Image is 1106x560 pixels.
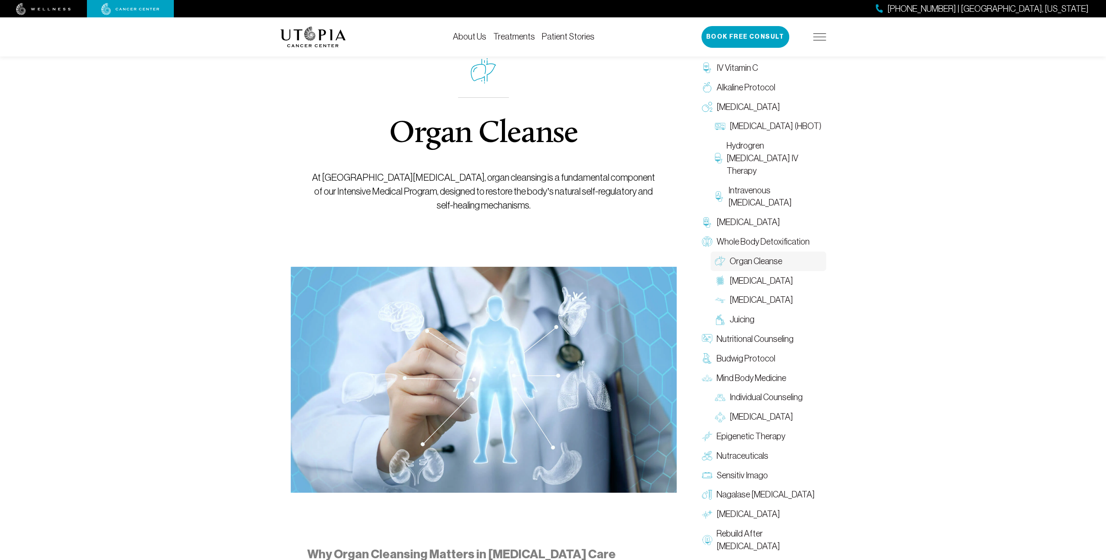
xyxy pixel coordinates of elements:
[730,313,754,326] span: Juicing
[702,509,712,520] img: Hyperthermia
[697,78,826,97] a: Alkaline Protocol
[701,26,789,48] button: Book Free Consult
[715,412,725,422] img: Group Therapy
[730,255,782,268] span: Organ Cleanse
[697,485,826,504] a: Nagalase [MEDICAL_DATA]
[717,372,786,384] span: Mind Body Medicine
[711,181,826,213] a: Intravenous [MEDICAL_DATA]
[702,431,712,441] img: Epigenetic Therapy
[471,58,496,83] img: icon
[717,62,758,74] span: IV Vitamin C
[715,153,722,163] img: Hydrogren Peroxide IV Therapy
[717,450,768,462] span: Nutraceuticals
[717,508,780,520] span: [MEDICAL_DATA]
[717,488,815,501] span: Nagalase [MEDICAL_DATA]
[730,391,803,404] span: Individual Counseling
[728,184,821,209] span: Intravenous [MEDICAL_DATA]
[702,535,712,545] img: Rebuild After Chemo
[730,120,821,133] span: [MEDICAL_DATA] (HBOT)
[717,469,768,482] span: Sensitiv Imago
[715,275,725,286] img: Colon Therapy
[702,451,712,461] img: Nutraceuticals
[697,524,826,556] a: Rebuild After [MEDICAL_DATA]
[813,33,826,40] img: icon-hamburger
[702,334,712,344] img: Nutritional Counseling
[697,504,826,524] a: [MEDICAL_DATA]
[702,217,712,228] img: Chelation Therapy
[453,32,486,41] a: About Us
[697,232,826,252] a: Whole Body Detoxification
[702,82,712,93] img: Alkaline Protocol
[717,81,775,94] span: Alkaline Protocol
[697,97,826,117] a: [MEDICAL_DATA]
[711,271,826,291] a: [MEDICAL_DATA]
[697,349,826,368] a: Budwig Protocol
[730,275,793,287] span: [MEDICAL_DATA]
[717,101,780,113] span: [MEDICAL_DATA]
[697,368,826,388] a: Mind Body Medicine
[715,121,725,132] img: Hyperbaric Oxygen Therapy (HBOT)
[280,27,346,47] img: logo
[711,290,826,310] a: [MEDICAL_DATA]
[727,139,822,177] span: Hydrogren [MEDICAL_DATA] IV Therapy
[697,427,826,446] a: Epigenetic Therapy
[717,527,822,553] span: Rebuild After [MEDICAL_DATA]
[717,216,780,229] span: [MEDICAL_DATA]
[291,267,677,493] img: Organ Cleanse
[717,352,775,365] span: Budwig Protocol
[16,3,71,15] img: wellness
[697,329,826,349] a: Nutritional Counseling
[310,171,657,212] p: At [GEOGRAPHIC_DATA][MEDICAL_DATA], organ cleansing is a fundamental component of our Intensive M...
[887,3,1089,15] span: [PHONE_NUMBER] | [GEOGRAPHIC_DATA], [US_STATE]
[697,212,826,232] a: [MEDICAL_DATA]
[702,490,712,500] img: Nagalase Blood Test
[702,353,712,364] img: Budwig Protocol
[715,392,725,403] img: Individual Counseling
[715,191,724,202] img: Intravenous Ozone Therapy
[715,256,725,266] img: Organ Cleanse
[711,310,826,329] a: Juicing
[711,116,826,136] a: [MEDICAL_DATA] (HBOT)
[702,470,712,480] img: Sensitiv Imago
[715,295,725,305] img: Lymphatic Massage
[389,119,578,150] h1: Organ Cleanse
[702,236,712,247] img: Whole Body Detoxification
[715,315,725,325] img: Juicing
[711,136,826,180] a: Hydrogren [MEDICAL_DATA] IV Therapy
[711,252,826,271] a: Organ Cleanse
[717,430,785,443] span: Epigenetic Therapy
[493,32,535,41] a: Treatments
[876,3,1089,15] a: [PHONE_NUMBER] | [GEOGRAPHIC_DATA], [US_STATE]
[702,373,712,383] img: Mind Body Medicine
[702,102,712,112] img: Oxygen Therapy
[730,294,793,306] span: [MEDICAL_DATA]
[697,466,826,485] a: Sensitiv Imago
[711,388,826,407] a: Individual Counseling
[101,3,159,15] img: cancer center
[697,446,826,466] a: Nutraceuticals
[697,58,826,78] a: IV Vitamin C
[702,63,712,73] img: IV Vitamin C
[730,411,793,423] span: [MEDICAL_DATA]
[717,333,794,345] span: Nutritional Counseling
[717,235,810,248] span: Whole Body Detoxification
[711,407,826,427] a: [MEDICAL_DATA]
[542,32,595,41] a: Patient Stories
